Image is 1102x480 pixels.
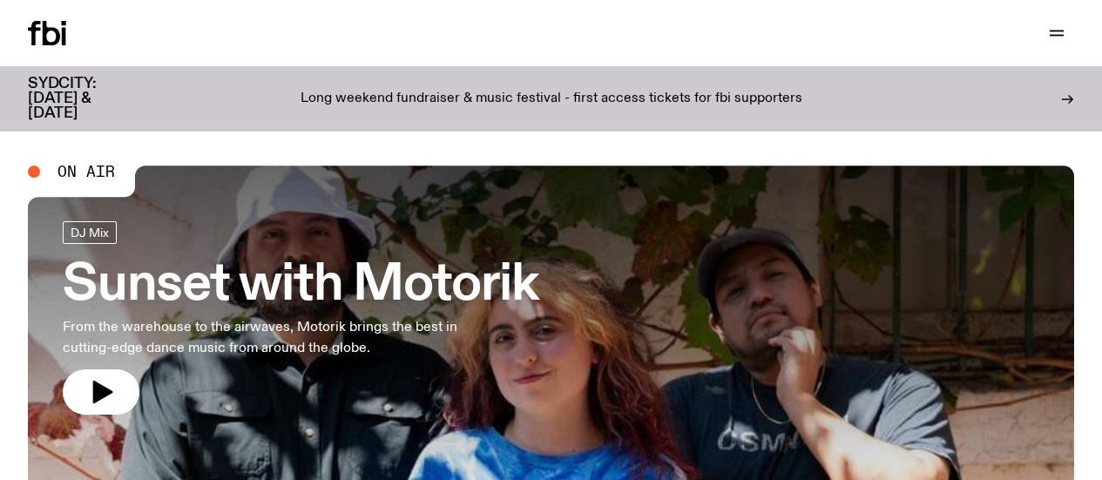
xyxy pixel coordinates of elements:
[57,164,115,179] span: On Air
[71,226,109,240] span: DJ Mix
[63,221,537,415] a: Sunset with MotorikFrom the warehouse to the airwaves, Motorik brings the best in cutting-edge da...
[28,77,139,121] h3: SYDCITY: [DATE] & [DATE]
[63,317,509,359] p: From the warehouse to the airwaves, Motorik brings the best in cutting-edge dance music from arou...
[63,261,537,310] h3: Sunset with Motorik
[63,221,117,244] a: DJ Mix
[301,91,802,107] p: Long weekend fundraiser & music festival - first access tickets for fbi supporters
